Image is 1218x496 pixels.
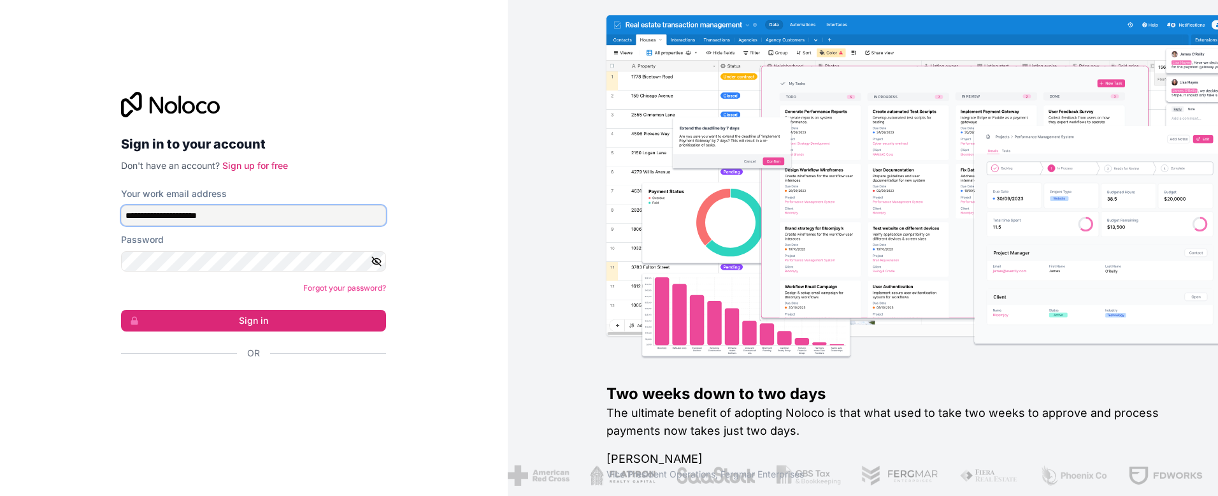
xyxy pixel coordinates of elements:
[606,450,1177,468] h1: [PERSON_NAME]
[606,468,1177,481] h1: Vice President Operations , Fergmar Enterprises
[121,310,386,332] button: Sign in
[247,347,260,360] span: Or
[582,465,648,486] img: /assets/flatiron-C8eUkumj.png
[303,283,386,293] a: Forgot your password?
[121,160,220,171] span: Don't have an account?
[121,251,386,272] input: Password
[222,160,288,171] a: Sign up for free
[115,374,382,402] iframe: Sign in with Google Button
[606,404,1177,440] h2: The ultimate benefit of adopting Noloco is that what used to take two weeks to approve and proces...
[121,205,386,226] input: Email address
[499,465,561,486] img: /assets/american-red-cross-BAupjrZR.png
[121,133,386,156] h2: Sign in to your account
[121,187,227,200] label: Your work email address
[606,384,1177,404] h1: Two weeks down to two days
[121,233,164,246] label: Password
